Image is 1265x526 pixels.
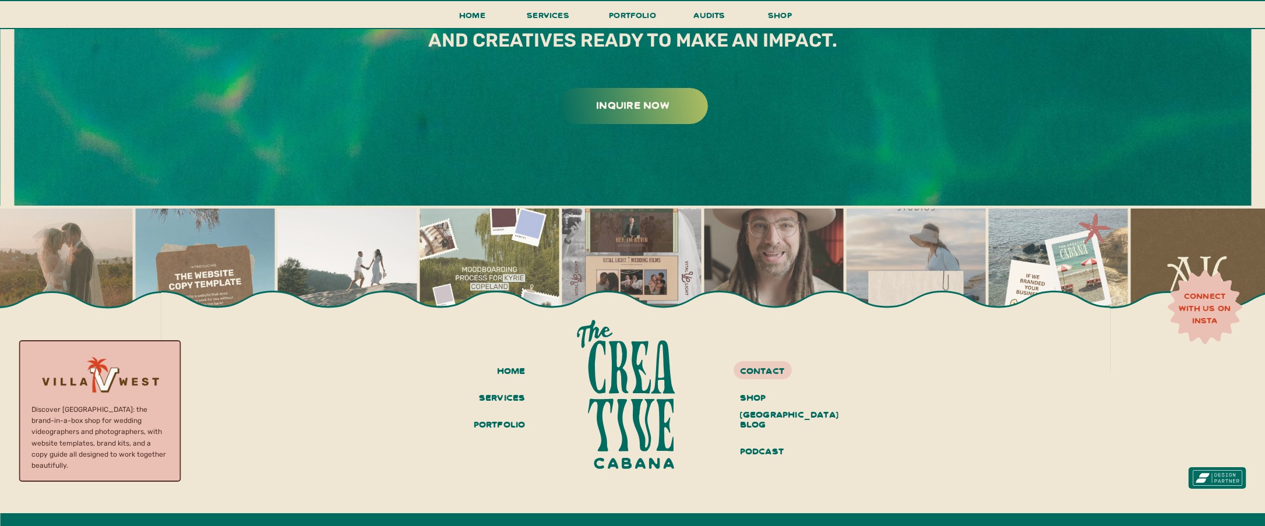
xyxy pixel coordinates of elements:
[527,9,569,20] span: services
[560,96,706,114] a: inquire now
[740,362,827,377] a: contact
[468,415,526,435] a: portfolio
[740,389,827,408] a: shop [GEOGRAPHIC_DATA]
[988,209,1127,348] img: If we branded your biz…there would be signs 👀🤭💘 #brandesign #designstudio #brandingagency #brandi...
[692,8,727,28] a: audits
[1172,290,1237,326] a: connect with us on insta
[605,8,660,29] a: portfolio
[277,209,417,348] img: years have passed but we’re still obsessing over the brand + website we created for @thesmiths.fi...
[704,209,843,348] img: hello friends 👋 it’s Austin here, founder of Creative Cabana. it’s been a minute since I popped o...
[31,404,168,464] p: Discover [GEOGRAPHIC_DATA]: the brand-in-a-box shop for wedding videographers and photographers, ...
[524,8,573,29] a: services
[475,389,526,408] a: services
[475,362,526,382] a: home
[562,209,701,348] img: At Vital Light Films, Kevin creates cinematic wedding films that aren’t just watched, they’re fel...
[740,442,827,462] a: podcast
[454,8,491,29] a: Home
[752,8,808,28] a: shop
[135,209,274,348] img: want to write a website that feels like you without breaking the bank? that’s the heart of our of...
[420,209,559,348] img: Throwing it back to the moodboard for @kyriecopelandfilms 🤍 we wanted a brand that feels romantic...
[740,415,827,435] a: blog
[846,209,985,348] img: llustrations + branding for @wanderedstudios 🤍For this one, we leaned into a organic, coastal vib...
